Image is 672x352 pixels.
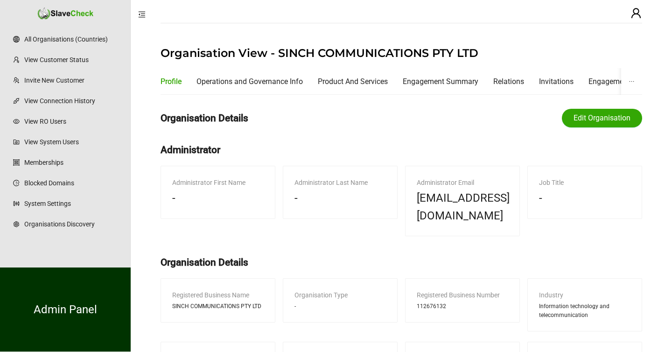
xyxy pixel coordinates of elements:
[539,177,630,188] div: Job Title
[417,177,508,188] div: Administrator Email
[24,112,121,131] a: View RO Users
[196,76,303,87] div: Operations and Governance Info
[294,190,298,207] span: -
[294,177,386,188] div: Administrator Last Name
[574,113,630,124] span: Edit Organisation
[24,174,121,192] a: Blocked Domains
[24,50,121,69] a: View Customer Status
[318,76,388,87] div: Product And Services
[403,76,478,87] div: Engagement Summary
[539,290,630,300] div: Industry
[417,290,508,300] div: Registered Business Number
[539,76,574,87] div: Invitations
[161,111,248,126] h2: Organisation Details
[539,302,630,320] span: Information technology and telecommunication
[24,30,121,49] a: All Organisations (Countries)
[172,190,175,207] span: -
[24,215,121,233] a: Organisations Discovery
[539,190,542,207] span: -
[161,142,642,158] h2: Administrator
[161,46,642,61] h1: Organisation View - SINCH COMMUNICATIONS PTY LTD
[24,133,121,151] a: View System Users
[24,153,121,172] a: Memberships
[417,302,446,311] span: 112676132
[161,255,642,270] h2: Organisation Details
[294,290,386,300] div: Organisation Type
[172,302,261,311] span: SINCH COMMUNICATIONS PTY LTD
[630,7,642,19] span: user
[24,194,121,213] a: System Settings
[493,76,524,87] div: Relations
[417,190,510,225] span: [EMAIL_ADDRESS][DOMAIN_NAME]
[172,290,264,300] div: Registered Business Name
[24,92,121,110] a: View Connection History
[629,78,635,84] span: ellipsis
[562,109,642,127] button: Edit Organisation
[172,177,264,188] div: Administrator First Name
[161,76,182,87] div: Profile
[294,302,296,311] span: -
[621,68,642,95] button: ellipsis
[138,11,146,18] span: menu-fold
[24,71,121,90] a: Invite New Customer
